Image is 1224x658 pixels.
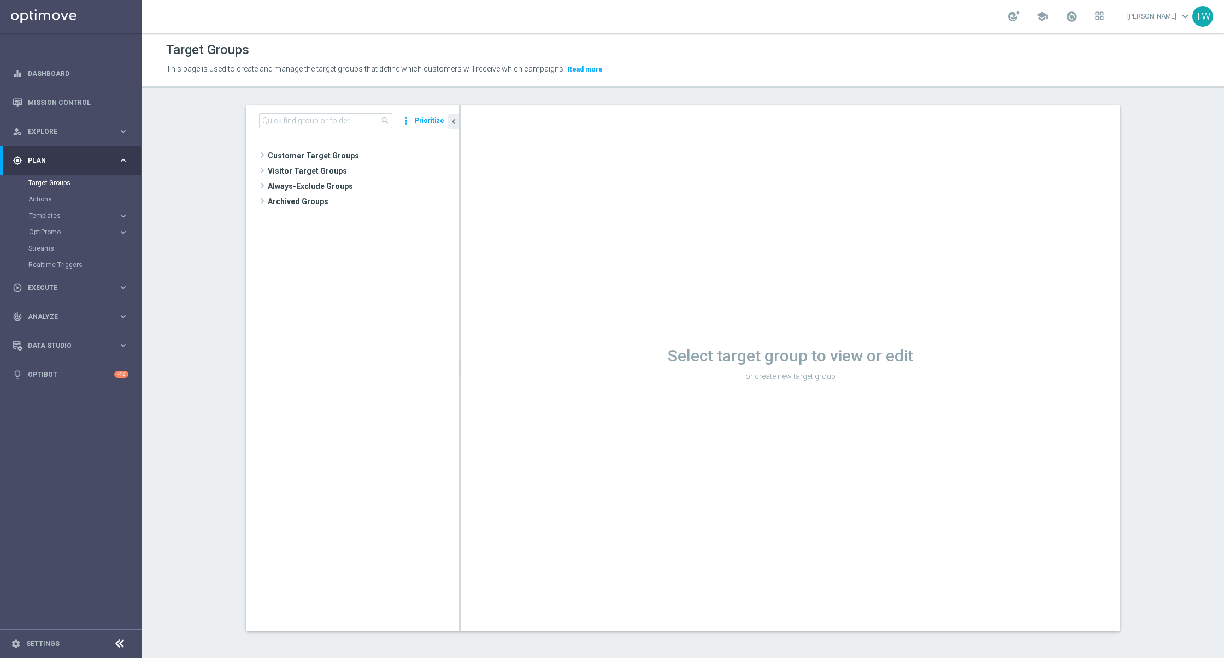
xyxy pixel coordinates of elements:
[259,113,392,128] input: Quick find group or folder
[26,641,60,647] a: Settings
[567,63,604,75] button: Read more
[13,283,22,293] i: play_circle_outline
[13,156,22,165] i: gps_fixed
[413,114,446,128] button: Prioritize
[28,175,141,191] div: Target Groups
[118,311,128,322] i: keyboard_arrow_right
[29,229,107,235] span: OptiPromo
[118,227,128,238] i: keyboard_arrow_right
[11,639,21,649] i: settings
[28,128,118,135] span: Explore
[13,127,118,137] div: Explore
[12,69,129,78] button: equalizer Dashboard
[13,283,118,293] div: Execute
[29,212,107,219] span: Templates
[1179,10,1191,22] span: keyboard_arrow_down
[268,148,459,163] span: Customer Target Groups
[28,240,141,257] div: Streams
[268,179,459,194] span: Always-Exclude Groups
[401,113,411,128] i: more_vert
[381,116,390,125] span: search
[1126,8,1192,25] a: [PERSON_NAME]keyboard_arrow_down
[13,360,128,389] div: Optibot
[28,224,141,240] div: OptiPromo
[13,312,22,322] i: track_changes
[448,114,459,129] button: chevron_left
[13,59,128,88] div: Dashboard
[13,341,118,351] div: Data Studio
[29,229,118,235] div: OptiPromo
[28,342,118,349] span: Data Studio
[13,156,118,165] div: Plan
[461,371,1120,381] p: or create new target group
[13,312,118,322] div: Analyze
[28,313,118,320] span: Analyze
[118,155,128,165] i: keyboard_arrow_right
[13,69,22,79] i: equalizer
[12,341,129,350] button: Data Studio keyboard_arrow_right
[28,257,141,273] div: Realtime Triggers
[28,59,128,88] a: Dashboard
[28,157,118,164] span: Plan
[12,98,129,107] button: Mission Control
[28,211,129,220] button: Templates keyboard_arrow_right
[268,163,459,179] span: Visitor Target Groups
[12,127,129,136] button: person_search Explore keyboard_arrow_right
[28,244,114,253] a: Streams
[118,282,128,293] i: keyboard_arrow_right
[12,156,129,165] button: gps_fixed Plan keyboard_arrow_right
[28,179,114,187] a: Target Groups
[1192,6,1213,27] div: TW
[28,88,128,117] a: Mission Control
[28,260,114,269] a: Realtime Triggers
[28,284,118,291] span: Execute
[28,360,114,389] a: Optibot
[12,370,129,379] button: lightbulb Optibot +10
[13,370,22,380] i: lightbulb
[166,64,565,73] span: This page is used to create and manage the target groups that define which customers will receive...
[29,212,118,219] div: Templates
[1036,10,1048,22] span: school
[28,195,114,204] a: Actions
[12,312,129,321] button: track_changes Analyze keyboard_arrow_right
[12,283,129,292] button: play_circle_outline Execute keyboard_arrow_right
[28,208,141,224] div: Templates
[268,194,459,209] span: Archived Groups
[118,340,128,351] i: keyboard_arrow_right
[13,88,128,117] div: Mission Control
[28,191,141,208] div: Actions
[28,228,129,236] button: OptiPromo keyboard_arrow_right
[118,126,128,137] i: keyboard_arrow_right
[118,211,128,221] i: keyboard_arrow_right
[449,116,459,127] i: chevron_left
[13,127,22,137] i: person_search
[461,346,1120,366] h1: Select target group to view or edit
[114,371,128,378] div: +10
[166,42,249,58] h1: Target Groups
